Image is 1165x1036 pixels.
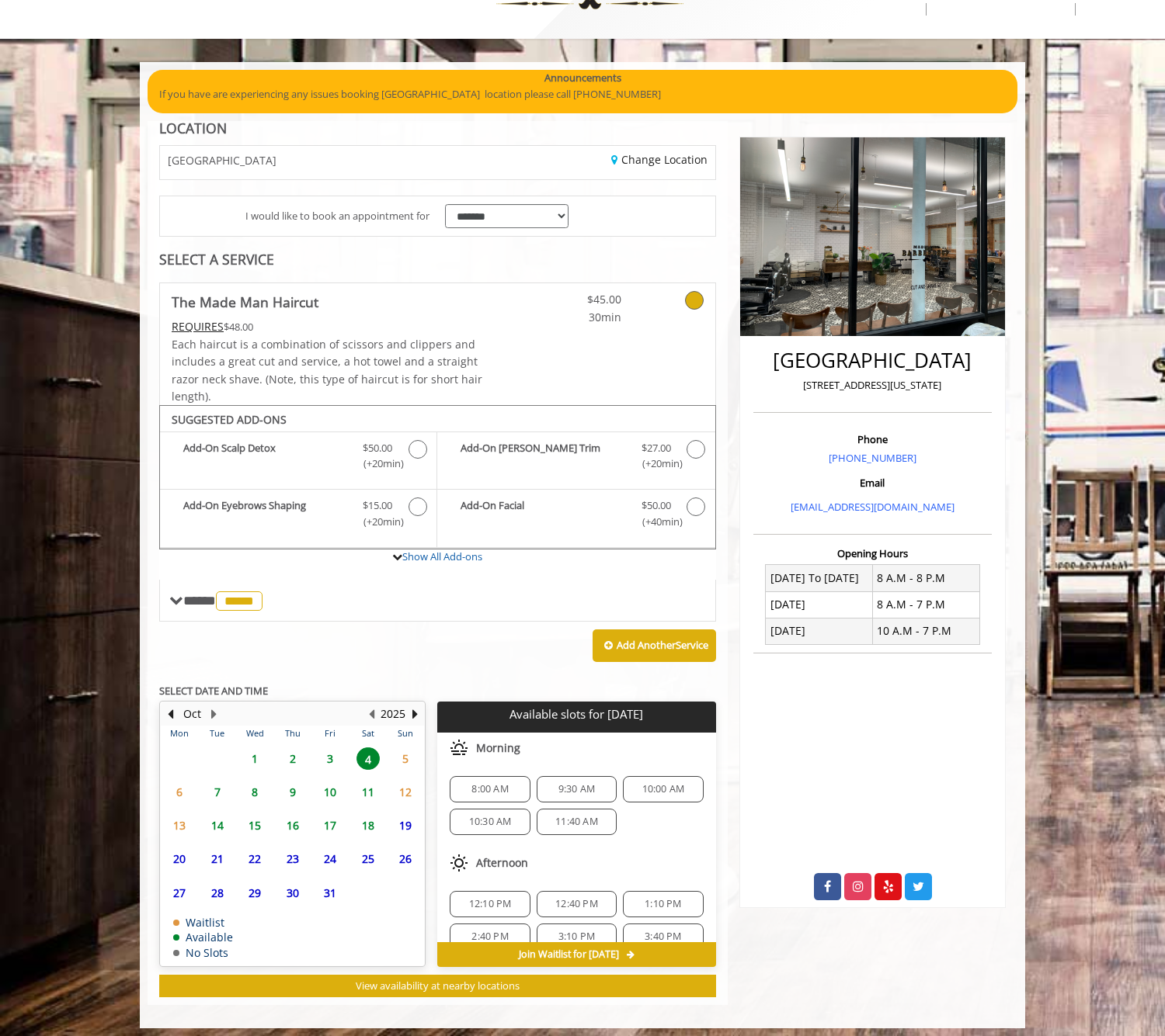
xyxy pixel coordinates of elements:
td: Select day7 [198,775,235,809]
b: The Made Man Haircut [172,291,318,313]
b: SELECT DATE AND TIME [159,684,268,698]
td: Select day8 [236,775,273,809]
span: 24 [318,847,342,870]
span: 27 [168,882,191,904]
td: Select day23 [273,842,311,875]
td: Select day20 [161,842,198,875]
button: Next Month [207,705,220,722]
div: 12:10 PM [450,891,530,917]
span: 3:10 PM [558,930,595,943]
span: (+20min ) [355,456,401,472]
span: Join Waitlist for [DATE] [519,948,619,961]
td: Select day9 [273,775,311,809]
span: View availability at nearby locations [356,979,520,993]
td: Select day11 [349,775,386,809]
span: Morning [476,742,520,754]
td: [DATE] To [DATE] [766,565,873,591]
span: (+40min ) [633,514,679,530]
button: 2025 [381,705,405,722]
span: 25 [356,847,380,870]
label: Add-On Beard Trim [445,440,707,476]
td: Select day13 [161,809,198,842]
span: 10:00 AM [642,783,685,795]
span: $45.00 [530,291,621,308]
span: 8:00 AM [471,783,508,795]
td: Select day4 [349,742,386,775]
span: 22 [243,847,266,870]
td: [DATE] [766,618,873,644]
td: Waitlist [173,916,233,928]
span: 13 [168,814,191,837]
span: 15 [243,814,266,837]
span: 12:10 PM [469,898,512,910]
td: Select day16 [273,809,311,842]
button: Previous Year [365,705,377,722]
span: 17 [318,814,342,837]
span: 20 [168,847,191,870]
span: 18 [356,814,380,837]
div: 10:30 AM [450,809,530,835]
td: Select day22 [236,842,273,875]
span: 9 [281,781,304,803]
span: 1 [243,747,266,770]
span: I would like to book an appointment for [245,208,429,224]
span: 16 [281,814,304,837]
div: 3:10 PM [537,923,617,950]
span: 28 [206,882,229,904]
div: $48.00 [172,318,484,335]
h2: [GEOGRAPHIC_DATA] [757,349,988,372]
a: [PHONE_NUMBER] [829,451,916,465]
h3: Phone [757,434,988,445]
div: 1:10 PM [623,891,703,917]
span: 3:40 PM [645,930,681,943]
span: 8 [243,781,266,803]
span: 2:40 PM [471,930,508,943]
td: [DATE] [766,591,873,618]
td: Select day1 [236,742,273,775]
b: Add Another Service [617,638,708,652]
span: 2 [281,747,304,770]
span: 29 [243,882,266,904]
th: Wed [236,726,273,741]
td: Select day3 [311,742,349,775]
button: Oct [183,705,201,722]
span: 12:40 PM [555,898,598,910]
label: Add-On Scalp Detox [168,440,429,476]
span: $50.00 [363,440,392,456]
b: LOCATION [159,119,227,137]
span: 11 [356,781,380,803]
span: This service needs some Advance to be paid before we block your appointment [172,319,224,334]
td: Select day10 [311,775,349,809]
div: 3:40 PM [623,923,703,950]
td: Select day21 [198,842,235,875]
b: Announcements [544,70,621,86]
button: View availability at nearby locations [159,975,716,997]
a: [EMAIL_ADDRESS][DOMAIN_NAME] [791,500,955,514]
img: afternoon slots [450,854,468,872]
td: Select day14 [198,809,235,842]
span: 10:30 AM [469,816,512,828]
span: $50.00 [642,497,671,514]
p: Available slots for [DATE] [443,708,709,721]
span: 3 [318,747,342,770]
b: Add-On Facial [461,497,625,530]
div: 8:00 AM [450,776,530,802]
td: Select day19 [387,809,425,842]
span: 26 [394,847,417,870]
td: Select day6 [161,775,198,809]
div: 12:40 PM [537,891,617,917]
th: Fri [311,726,349,741]
td: Select day25 [349,842,386,875]
th: Tue [198,726,235,741]
td: 8 A.M - 8 P.M [872,565,979,591]
h3: Email [757,477,988,488]
span: 23 [281,847,304,870]
span: 12 [394,781,417,803]
div: 10:00 AM [623,776,703,802]
b: Add-On Scalp Detox [183,440,347,473]
td: Select day26 [387,842,425,875]
td: 8 A.M - 7 P.M [872,591,979,618]
img: morning slots [450,739,468,757]
p: If you have are experiencing any issues booking [GEOGRAPHIC_DATA] location please call [PHONE_NUM... [159,86,1006,102]
div: SELECT A SERVICE [159,252,716,267]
